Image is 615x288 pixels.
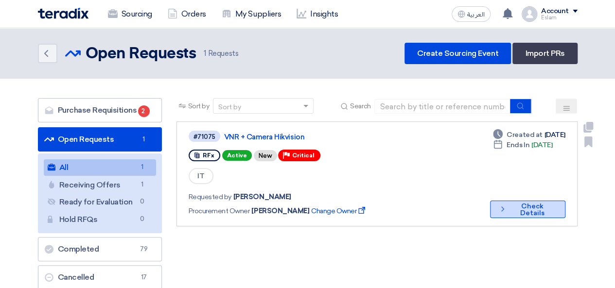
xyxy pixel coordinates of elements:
a: Ready for Evaluation [44,194,156,210]
span: IT [189,168,213,184]
a: Hold RFQs [44,211,156,228]
div: #71075 [193,134,215,140]
a: Receiving Offers [44,177,156,193]
a: Sourcing [100,3,160,25]
span: Created at [507,130,542,140]
a: Open Requests1 [38,127,162,152]
img: Teradix logo [38,8,88,19]
span: Critical [292,152,315,159]
h2: Open Requests [86,44,196,64]
a: My Suppliers [214,3,289,25]
span: 1 [137,180,148,190]
a: Import PRs [512,43,577,64]
div: Eslam [541,15,578,20]
span: 1 [138,135,150,144]
span: Procurement Owner [189,206,250,216]
a: Completed79 [38,237,162,261]
a: VNR + Camera Hikvision [224,133,467,141]
span: العربية [467,11,485,18]
span: Requested by [189,192,231,202]
span: 1 [204,49,206,58]
a: Insights [289,3,346,25]
span: [PERSON_NAME] [233,192,291,202]
span: 0 [137,214,148,224]
span: 0 [137,197,148,207]
span: [PERSON_NAME] [251,206,309,216]
div: [DATE] [493,140,552,150]
span: 79 [138,244,150,254]
a: All [44,159,156,176]
span: RFx [203,152,214,159]
a: Create Sourcing Event [404,43,511,64]
span: Requests [204,48,238,59]
button: العربية [452,6,491,22]
span: 17 [138,272,150,282]
a: Purchase Requisitions2 [38,98,162,122]
span: Sort by [188,101,210,111]
span: Active [222,150,252,161]
div: Sort by [218,102,241,112]
a: Orders [160,3,214,25]
input: Search by title or reference number [374,99,510,114]
span: Change Owner [311,206,367,216]
span: Search [350,101,370,111]
button: Check Details [490,201,565,218]
img: profile_test.png [522,6,537,22]
span: 1 [137,162,148,172]
span: 2 [138,105,150,117]
span: Ends In [507,140,529,150]
div: Account [541,7,569,16]
div: [DATE] [493,130,565,140]
div: New [254,150,277,161]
